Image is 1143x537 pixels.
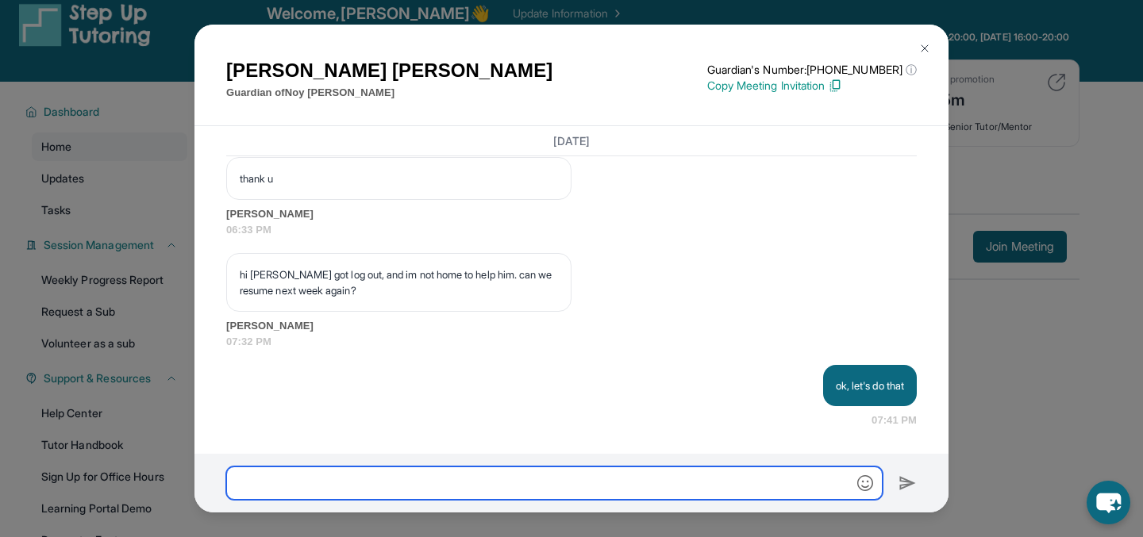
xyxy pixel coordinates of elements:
span: 07:32 PM [226,334,917,350]
img: Emoji [857,475,873,491]
h3: [DATE] [226,132,917,148]
span: 07:41 PM [872,412,917,428]
p: hi [PERSON_NAME] got log out, and im not home to help him. can we resume next week again? [240,267,558,298]
p: Guardian of Noy [PERSON_NAME] [226,85,552,101]
img: Send icon [899,474,917,493]
button: chat-button [1087,481,1130,524]
p: ok, let's do that [836,378,904,393]
span: [PERSON_NAME] [226,318,917,334]
span: [PERSON_NAME] [226,206,917,222]
p: Guardian's Number: [PHONE_NUMBER] [707,62,917,78]
img: Copy Icon [828,79,842,93]
span: ⓘ [906,62,917,78]
img: Close Icon [918,42,931,55]
span: 06:33 PM [226,222,917,238]
p: thank u [240,171,558,186]
p: Copy Meeting Invitation [707,78,917,94]
h1: [PERSON_NAME] [PERSON_NAME] [226,56,552,85]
